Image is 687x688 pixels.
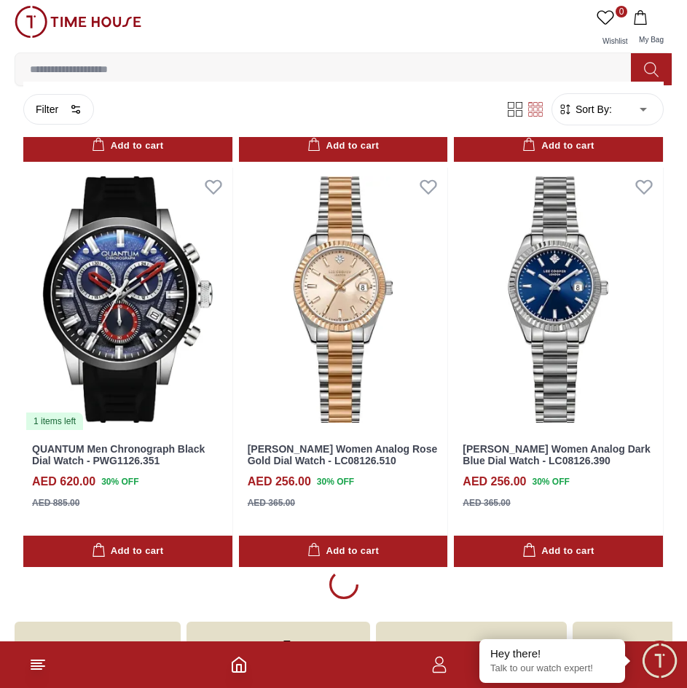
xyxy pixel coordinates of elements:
[594,6,630,52] a: 0Wishlist
[454,168,663,431] img: LEE COOPER Women Analog Dark Blue Dial Watch - LC08126.390
[597,37,633,45] span: Wishlist
[490,662,614,675] p: Talk to our watch expert!
[463,443,650,467] a: [PERSON_NAME] Women Analog Dark Blue Dial Watch - LC08126.390
[26,413,83,430] div: 1 items left
[248,443,438,467] a: [PERSON_NAME] Women Analog Rose Gold Dial Watch - LC08126.510
[454,130,663,162] button: Add to cart
[248,473,311,490] h4: AED 256.00
[454,536,663,567] button: Add to cart
[23,94,94,125] button: Filter
[640,641,680,681] div: Chat Widget
[573,102,612,117] span: Sort By:
[23,536,232,567] button: Add to cart
[239,536,448,567] button: Add to cart
[32,473,95,490] h4: AED 620.00
[522,543,594,560] div: Add to cart
[101,475,138,488] span: 30 % OFF
[463,496,510,509] div: AED 365.00
[463,473,526,490] h4: AED 256.00
[307,543,379,560] div: Add to cart
[533,475,570,488] span: 30 % OFF
[239,130,448,162] button: Add to cart
[307,138,379,155] div: Add to cart
[239,168,448,431] img: LEE COOPER Women Analog Rose Gold Dial Watch - LC08126.510
[15,6,141,38] img: ...
[92,138,163,155] div: Add to cart
[630,6,672,52] button: My Bag
[32,496,79,509] div: AED 885.00
[23,168,232,431] img: QUANTUM Men Chronograph Black Dial Watch - PWG1126.351
[248,496,295,509] div: AED 365.00
[230,656,248,673] a: Home
[616,6,627,17] span: 0
[23,130,232,162] button: Add to cart
[522,138,594,155] div: Add to cart
[633,36,670,44] span: My Bag
[490,646,614,661] div: Hey there!
[317,475,354,488] span: 30 % OFF
[92,543,163,560] div: Add to cart
[23,168,232,431] a: QUANTUM Men Chronograph Black Dial Watch - PWG1126.3511 items left
[32,443,205,467] a: QUANTUM Men Chronograph Black Dial Watch - PWG1126.351
[558,102,612,117] button: Sort By:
